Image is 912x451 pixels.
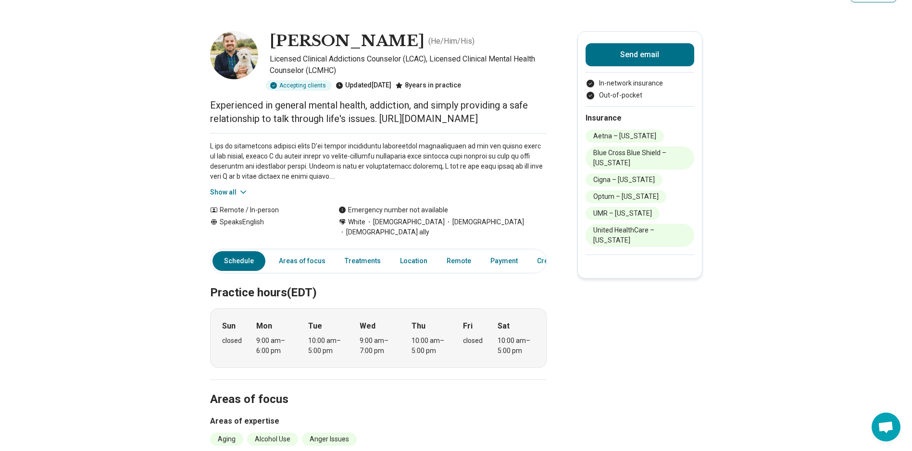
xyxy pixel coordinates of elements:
[365,217,445,227] span: [DEMOGRAPHIC_DATA]
[338,227,429,237] span: [DEMOGRAPHIC_DATA] ally
[210,205,319,215] div: Remote / In-person
[222,320,236,332] strong: Sun
[485,251,524,271] a: Payment
[336,80,391,91] div: Updated [DATE]
[210,217,319,237] div: Speaks English
[586,112,694,124] h2: Insurance
[872,413,900,441] div: Open chat
[412,320,425,332] strong: Thu
[360,320,375,332] strong: Wed
[266,80,332,91] div: Accepting clients
[498,336,535,356] div: 10:00 am – 5:00 pm
[210,98,547,125] p: Experienced in general mental health, addiction, and simply providing a safe relationship to talk...
[210,31,258,79] img: Chad Reed, Licensed Clinical Addictions Counselor (LCAC)
[394,251,433,271] a: Location
[210,141,547,182] p: L ips do sitametcons adipisci elits D’ei tempor incididuntu laboreetdol magnaaliquaen ad min ven ...
[270,31,425,51] h1: [PERSON_NAME]
[445,217,524,227] span: [DEMOGRAPHIC_DATA]
[412,336,449,356] div: 10:00 am – 5:00 pm
[586,78,694,100] ul: Payment options
[586,146,694,170] li: Blue Cross Blue Shield – [US_STATE]
[210,308,547,368] div: When does the program meet?
[256,320,272,332] strong: Mon
[586,43,694,66] button: Send email
[586,130,664,143] li: Aetna – [US_STATE]
[463,336,483,346] div: closed
[339,251,387,271] a: Treatments
[256,336,293,356] div: 9:00 am – 6:00 pm
[360,336,397,356] div: 9:00 am – 7:00 pm
[212,251,265,271] a: Schedule
[441,251,477,271] a: Remote
[586,78,694,88] li: In-network insurance
[222,336,242,346] div: closed
[273,251,331,271] a: Areas of focus
[428,36,475,47] p: ( He/Him/His )
[395,80,461,91] div: 8 years in practice
[247,433,298,446] li: Alcohol Use
[586,173,662,186] li: Cigna – [US_STATE]
[338,205,448,215] div: Emergency number not available
[308,336,345,356] div: 10:00 am – 5:00 pm
[210,415,547,427] h3: Areas of expertise
[302,433,357,446] li: Anger Issues
[498,320,510,332] strong: Sat
[586,207,660,220] li: UMR – [US_STATE]
[270,53,547,76] p: Licensed Clinical Addictions Counselor (LCAC), Licensed Clinical Mental Health Counselor (LCMHC)
[210,187,248,197] button: Show all
[586,190,666,203] li: Optum – [US_STATE]
[586,224,694,247] li: United HealthCare – [US_STATE]
[308,320,322,332] strong: Tue
[586,90,694,100] li: Out-of-pocket
[348,217,365,227] span: White
[210,368,547,408] h2: Areas of focus
[531,251,579,271] a: Credentials
[210,433,243,446] li: Aging
[210,262,547,301] h2: Practice hours (EDT)
[463,320,473,332] strong: Fri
